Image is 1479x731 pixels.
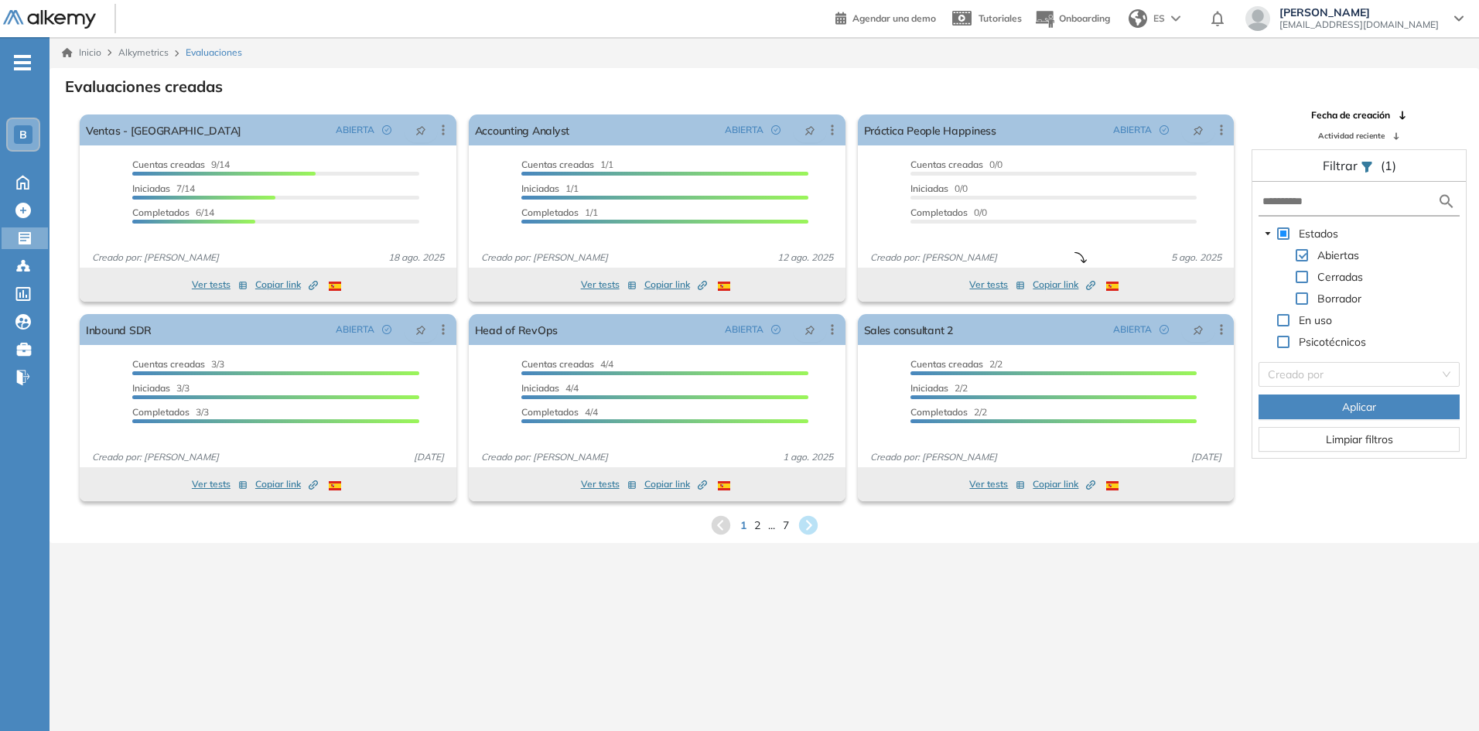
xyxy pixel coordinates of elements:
span: 3/3 [132,382,190,394]
span: pushpin [1193,124,1204,136]
span: Cuentas creadas [910,159,983,170]
span: ABIERTA [336,323,374,336]
span: 7/14 [132,183,195,194]
span: [PERSON_NAME] [1279,6,1439,19]
span: Completados [521,406,579,418]
a: Agendar una demo [835,8,936,26]
span: ABIERTA [725,123,763,137]
a: Inicio [62,46,101,60]
span: ABIERTA [725,323,763,336]
button: Aplicar [1259,395,1460,419]
i: - [14,61,31,64]
span: Cuentas creadas [521,358,594,370]
span: pushpin [1193,323,1204,336]
span: Tutoriales [979,12,1022,24]
span: En uso [1299,313,1332,327]
span: [EMAIL_ADDRESS][DOMAIN_NAME] [1279,19,1439,31]
span: 0/0 [910,159,1003,170]
span: 2/2 [910,382,968,394]
a: Head of RevOps [475,314,558,345]
img: ESP [329,282,341,291]
img: ESP [718,481,730,490]
span: Abiertas [1314,246,1362,265]
span: Agendar una demo [852,12,936,24]
span: 5 ago. 2025 [1165,251,1228,265]
a: Sales consultant 2 [864,314,953,345]
button: pushpin [1181,317,1215,342]
span: 1 [740,518,746,534]
span: (1) [1381,156,1396,175]
span: ABIERTA [1113,123,1152,137]
span: 2/2 [910,358,1003,370]
span: Copiar link [255,477,318,491]
button: pushpin [404,317,438,342]
span: Creado por: [PERSON_NAME] [475,251,614,265]
a: Inbound SDR [86,314,152,345]
span: 9/14 [132,159,230,170]
span: ... [768,518,775,534]
a: Ventas - [GEOGRAPHIC_DATA] [86,114,241,145]
span: Alkymetrics [118,46,169,58]
span: 4/4 [521,406,598,418]
span: 4/4 [521,358,613,370]
span: 1/1 [521,183,579,194]
span: Estados [1296,224,1341,243]
button: Ver tests [969,275,1025,294]
span: Copiar link [644,278,707,292]
h3: Evaluaciones creadas [65,77,223,96]
span: 18 ago. 2025 [382,251,450,265]
img: Logo [3,10,96,29]
span: Creado por: [PERSON_NAME] [864,251,1003,265]
span: Abiertas [1317,248,1359,262]
span: 2 [754,518,760,534]
span: Cerradas [1317,270,1363,284]
span: Iniciadas [910,183,948,194]
span: Cuentas creadas [910,358,983,370]
span: Borrador [1314,289,1365,308]
span: 4/4 [521,382,579,394]
img: search icon [1437,192,1456,211]
span: pushpin [415,124,426,136]
span: caret-down [1264,230,1272,237]
a: Accounting Analyst [475,114,569,145]
img: ESP [329,481,341,490]
span: check-circle [382,325,391,334]
span: En uso [1296,311,1335,330]
span: Iniciadas [132,183,170,194]
span: Psicotécnicos [1296,333,1369,351]
span: Copiar link [1033,278,1095,292]
span: check-circle [771,325,780,334]
span: Copiar link [255,278,318,292]
button: Copiar link [1033,275,1095,294]
span: Iniciadas [910,382,948,394]
button: pushpin [793,118,827,142]
span: 2/2 [910,406,987,418]
span: Creado por: [PERSON_NAME] [475,450,614,464]
span: Iniciadas [521,183,559,194]
button: Copiar link [644,275,707,294]
button: Copiar link [255,475,318,494]
span: Creado por: [PERSON_NAME] [864,450,1003,464]
button: Ver tests [969,475,1025,494]
span: 7 [783,518,789,534]
span: [DATE] [1185,450,1228,464]
span: Iniciadas [521,382,559,394]
button: pushpin [1181,118,1215,142]
button: Onboarding [1034,2,1110,36]
a: Práctica People Happiness [864,114,996,145]
span: pushpin [415,323,426,336]
button: Copiar link [1033,475,1095,494]
img: ESP [1106,481,1119,490]
span: 6/14 [132,207,214,218]
span: 3/3 [132,406,209,418]
span: 12 ago. 2025 [771,251,839,265]
span: Cuentas creadas [521,159,594,170]
span: Creado por: [PERSON_NAME] [86,450,225,464]
span: check-circle [382,125,391,135]
img: world [1129,9,1147,28]
span: 1 ago. 2025 [777,450,839,464]
button: Ver tests [192,475,248,494]
span: check-circle [1160,325,1169,334]
span: Actividad reciente [1318,130,1385,142]
span: pushpin [804,124,815,136]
